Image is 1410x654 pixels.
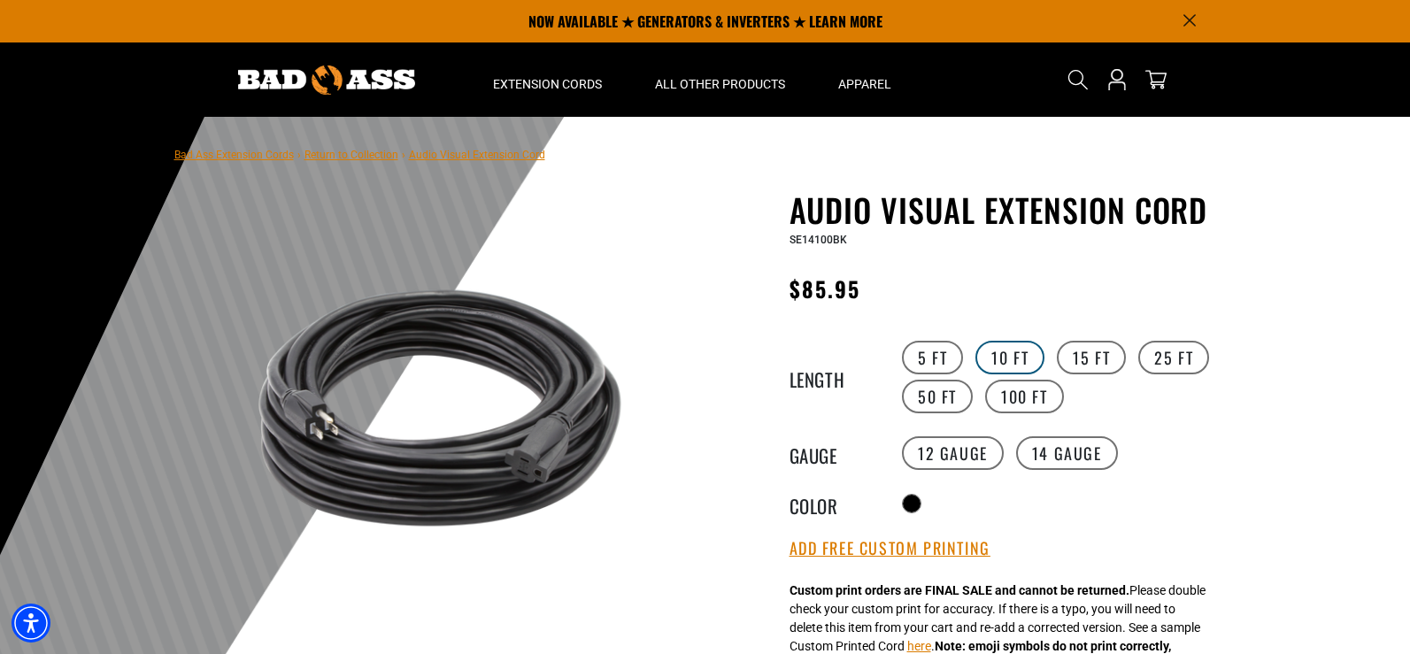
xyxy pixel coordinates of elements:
h1: Audio Visual Extension Cord [790,191,1223,228]
img: Bad Ass Extension Cords [238,65,415,95]
span: Extension Cords [493,76,602,92]
div: Accessibility Menu [12,604,50,642]
label: 50 FT [902,380,973,413]
summary: Extension Cords [466,42,628,117]
strong: Custom print orders are FINAL SALE and cannot be returned. [790,583,1129,597]
span: SE14100BK [790,234,847,246]
span: All Other Products [655,76,785,92]
summary: All Other Products [628,42,812,117]
legend: Gauge [790,442,878,465]
a: Open this option [1103,42,1131,117]
a: cart [1142,69,1170,90]
label: 10 FT [975,341,1044,374]
span: Apparel [838,76,891,92]
span: › [297,149,301,161]
label: 100 FT [985,380,1064,413]
img: black [227,195,653,621]
label: 15 FT [1057,341,1126,374]
span: › [402,149,405,161]
nav: breadcrumbs [174,143,545,165]
label: 14 Gauge [1016,436,1118,470]
legend: Color [790,492,878,515]
span: Audio Visual Extension Cord [409,149,545,161]
label: 25 FT [1138,341,1209,374]
label: 5 FT [902,341,963,374]
button: Add Free Custom Printing [790,539,990,558]
legend: Length [790,365,878,389]
a: Return to Collection [304,149,398,161]
summary: Apparel [812,42,918,117]
summary: Search [1064,65,1092,94]
span: $85.95 [790,273,860,304]
a: Bad Ass Extension Cords [174,149,294,161]
label: 12 Gauge [902,436,1004,470]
